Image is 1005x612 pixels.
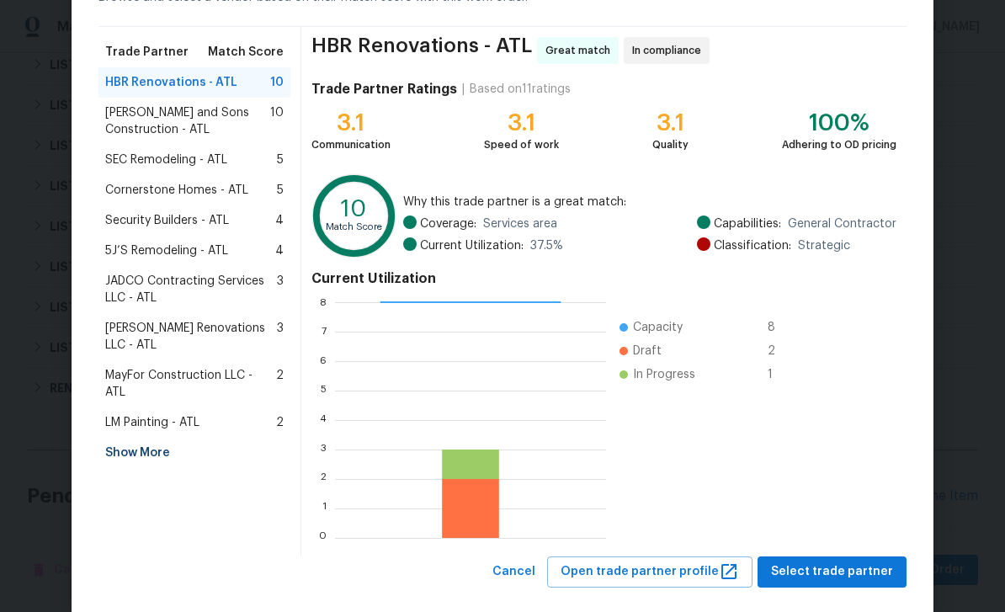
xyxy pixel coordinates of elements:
div: Show More [98,438,290,468]
span: [PERSON_NAME] Renovations LLC - ATL [105,320,277,354]
span: Strategic [798,237,850,254]
span: Classification: [714,237,791,254]
text: 7 [322,327,327,337]
span: Services area [483,216,557,232]
text: 8 [320,297,327,307]
span: Coverage: [420,216,476,232]
span: MayFor Construction LLC - ATL [105,367,276,401]
span: Match Score [208,44,284,61]
span: Open trade partner profile [561,561,739,583]
div: 3.1 [484,114,559,131]
div: 3.1 [311,114,391,131]
div: 3.1 [652,114,689,131]
text: 4 [320,415,327,425]
span: Select trade partner [771,561,893,583]
button: Open trade partner profile [547,556,752,588]
span: 4 [275,212,284,229]
span: SEC Remodeling - ATL [105,152,227,168]
span: [PERSON_NAME] and Sons Construction - ATL [105,104,270,138]
span: 5 [277,152,284,168]
span: Cancel [492,561,535,583]
span: 1 [768,366,795,383]
span: 5J’S Remodeling - ATL [105,242,228,259]
div: Speed of work [484,136,559,153]
text: 2 [321,474,327,484]
text: 10 [341,197,367,221]
span: LM Painting - ATL [105,414,199,431]
text: 0 [319,533,327,543]
span: Draft [633,343,662,359]
span: Security Builders - ATL [105,212,229,229]
span: HBR Renovations - ATL [105,74,237,91]
div: Based on 11 ratings [470,81,571,98]
div: | [457,81,470,98]
span: HBR Renovations - ATL [311,37,532,64]
span: JADCO Contracting Services LLC - ATL [105,273,277,306]
span: Capacity [633,319,683,336]
div: Quality [652,136,689,153]
span: Current Utilization: [420,237,524,254]
button: Cancel [486,556,542,588]
h4: Trade Partner Ratings [311,81,457,98]
span: Capabilities: [714,216,781,232]
span: 5 [277,182,284,199]
span: 4 [275,242,284,259]
span: 2 [768,343,795,359]
span: In compliance [632,42,708,59]
span: 3 [277,320,284,354]
div: Adhering to OD pricing [782,136,896,153]
span: 2 [276,414,284,431]
span: 10 [270,74,284,91]
span: 10 [270,104,284,138]
span: Great match [545,42,617,59]
text: 5 [321,386,327,396]
text: 1 [322,503,327,514]
text: Match Score [326,222,382,231]
span: General Contractor [788,216,896,232]
span: 2 [276,367,284,401]
span: In Progress [633,366,695,383]
span: 8 [768,319,795,336]
text: 3 [321,444,327,455]
h4: Current Utilization [311,270,896,287]
span: Trade Partner [105,44,189,61]
text: 6 [320,356,327,366]
button: Select trade partner [758,556,907,588]
div: 100% [782,114,896,131]
span: Cornerstone Homes - ATL [105,182,248,199]
span: Why this trade partner is a great match: [403,194,896,210]
span: 37.5 % [530,237,563,254]
span: 3 [277,273,284,306]
div: Communication [311,136,391,153]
